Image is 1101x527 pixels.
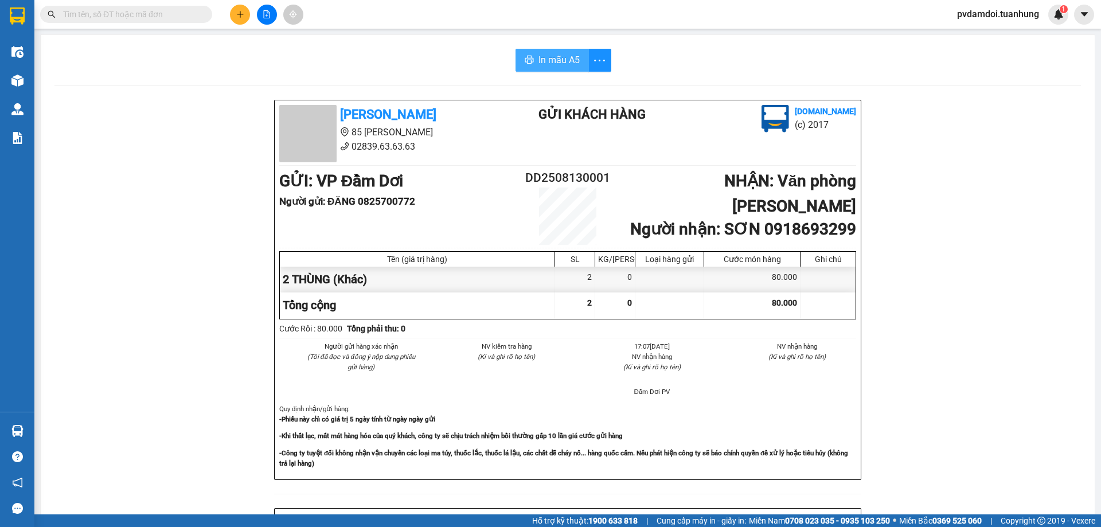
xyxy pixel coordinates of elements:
span: search [48,10,56,18]
span: message [12,503,23,514]
button: more [588,49,611,72]
strong: -Phiếu này chỉ có giá trị 5 ngày tính từ ngày ngày gửi [279,415,435,423]
span: aim [289,10,297,18]
input: Tìm tên, số ĐT hoặc mã đơn [63,8,198,21]
li: NV nhận hàng [739,341,857,352]
span: more [589,53,611,68]
li: NV kiểm tra hàng [448,341,566,352]
strong: -Khi thất lạc, mất mát hàng hóa của quý khách, công ty sẽ chịu trách nhiệm bồi thường gấp 10 lần ... [279,432,623,440]
li: 17:07[DATE] [593,341,711,352]
span: 0 [627,298,632,307]
div: Ghi chú [803,255,853,264]
img: logo-vxr [10,7,25,25]
i: (Kí và ghi rõ họ tên) [768,353,826,361]
span: In mẫu A5 [538,53,580,67]
b: Gửi khách hàng [538,107,646,122]
span: Miền Nam [749,514,890,527]
strong: 0708 023 035 - 0935 103 250 [785,516,890,525]
li: NV nhận hàng [593,352,711,362]
img: warehouse-icon [11,425,24,437]
button: file-add [257,5,277,25]
sup: 1 [1060,5,1068,13]
i: (Tôi đã đọc và đồng ý nộp dung phiếu gửi hàng) [307,353,415,371]
div: 0 [595,267,635,292]
b: Người gửi : ĐĂNG 0825700772 [279,196,415,207]
b: [DOMAIN_NAME] [795,107,856,116]
div: 2 THÙNG (Khác) [280,267,555,292]
b: Người nhận : SƠN 0918693299 [630,220,856,239]
h2: DD2508130001 [520,169,616,188]
b: Tổng phải thu: 0 [347,324,405,333]
div: KG/[PERSON_NAME] [598,255,632,264]
span: 1 [1061,5,1065,13]
b: NHẬN : Văn phòng [PERSON_NAME] [724,171,856,216]
span: phone [340,142,349,151]
li: Đầm Dơi PV [593,387,711,397]
span: 80.000 [772,298,797,307]
img: icon-new-feature [1053,9,1064,19]
span: 2 [587,298,592,307]
img: warehouse-icon [11,75,24,87]
button: aim [283,5,303,25]
button: caret-down [1074,5,1094,25]
span: caret-down [1079,9,1090,19]
b: GỬI : VP Đầm Dơi [279,171,403,190]
span: pvdamdoi.tuanhung [948,7,1048,21]
li: 02839.63.63.63 [279,139,493,154]
div: Quy định nhận/gửi hàng : [279,404,856,469]
div: Cước món hàng [707,255,797,264]
strong: 0369 525 060 [932,516,982,525]
div: Tên (giá trị hàng) [283,255,552,264]
li: Người gửi hàng xác nhận [302,341,420,352]
i: (Kí và ghi rõ họ tên) [478,353,535,361]
img: warehouse-icon [11,46,24,58]
span: ⚪️ [893,518,896,523]
li: 85 [PERSON_NAME] [279,125,493,139]
div: 80.000 [704,267,801,292]
div: SL [558,255,592,264]
img: logo.jpg [762,105,789,132]
span: Cung cấp máy in - giấy in: [657,514,746,527]
button: plus [230,5,250,25]
strong: -Công ty tuyệt đối không nhận vận chuyển các loại ma túy, thuốc lắc, thuốc lá lậu, các chất dễ ch... [279,449,848,467]
b: [PERSON_NAME] [340,107,436,122]
div: Cước Rồi : 80.000 [279,322,342,335]
span: notification [12,477,23,488]
strong: 1900 633 818 [588,516,638,525]
i: (Kí và ghi rõ họ tên) [623,363,681,371]
span: Hỗ trợ kỹ thuật: [532,514,638,527]
div: 2 [555,267,595,292]
span: plus [236,10,244,18]
span: | [990,514,992,527]
span: printer [525,55,534,66]
img: solution-icon [11,132,24,144]
span: | [646,514,648,527]
span: Tổng cộng [283,298,336,312]
span: environment [340,127,349,136]
img: warehouse-icon [11,103,24,115]
div: Loại hàng gửi [638,255,701,264]
span: file-add [263,10,271,18]
span: copyright [1037,517,1045,525]
span: question-circle [12,451,23,462]
li: (c) 2017 [795,118,856,132]
button: printerIn mẫu A5 [516,49,589,72]
span: Miền Bắc [899,514,982,527]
